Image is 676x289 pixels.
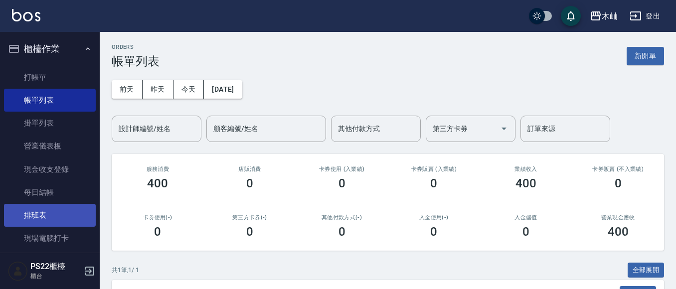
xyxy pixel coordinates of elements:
[204,80,242,99] button: [DATE]
[4,158,96,181] a: 現金收支登錄
[626,7,664,25] button: 登出
[400,166,468,172] h2: 卡券販賣 (入業績)
[4,204,96,227] a: 排班表
[584,166,652,172] h2: 卡券販賣 (不入業績)
[627,47,664,65] button: 新開單
[608,225,629,239] h3: 400
[154,225,161,239] h3: 0
[143,80,173,99] button: 昨天
[338,176,345,190] h3: 0
[627,51,664,60] a: 新開單
[628,263,665,278] button: 全部展開
[246,225,253,239] h3: 0
[4,135,96,157] a: 營業儀表板
[30,262,81,272] h5: PS22櫃檯
[496,121,512,137] button: Open
[308,166,376,172] h2: 卡券使用 (入業績)
[112,266,139,275] p: 共 1 筆, 1 / 1
[112,54,160,68] h3: 帳單列表
[586,6,622,26] button: 木屾
[492,214,560,221] h2: 入金儲值
[430,225,437,239] h3: 0
[246,176,253,190] h3: 0
[4,66,96,89] a: 打帳單
[338,225,345,239] h3: 0
[147,176,168,190] h3: 400
[522,225,529,239] h3: 0
[584,214,652,221] h2: 營業現金應收
[4,181,96,204] a: 每日結帳
[4,36,96,62] button: 櫃檯作業
[4,112,96,135] a: 掛單列表
[492,166,560,172] h2: 業績收入
[124,166,192,172] h3: 服務消費
[615,176,622,190] h3: 0
[173,80,204,99] button: 今天
[12,9,40,21] img: Logo
[112,44,160,50] h2: ORDERS
[602,10,618,22] div: 木屾
[8,261,28,281] img: Person
[400,214,468,221] h2: 入金使用(-)
[30,272,81,281] p: 櫃台
[216,166,284,172] h2: 店販消費
[308,214,376,221] h2: 其他付款方式(-)
[216,214,284,221] h2: 第三方卡券(-)
[561,6,581,26] button: save
[112,80,143,99] button: 前天
[430,176,437,190] h3: 0
[124,214,192,221] h2: 卡券使用(-)
[4,227,96,250] a: 現場電腦打卡
[4,89,96,112] a: 帳單列表
[515,176,536,190] h3: 400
